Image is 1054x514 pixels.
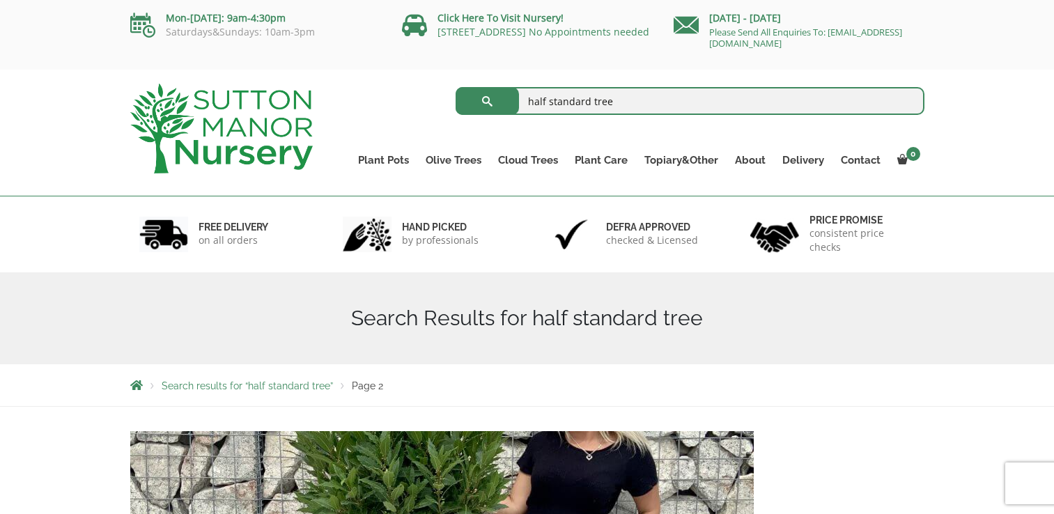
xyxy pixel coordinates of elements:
[456,87,924,115] input: Search...
[350,150,417,170] a: Plant Pots
[199,233,268,247] p: on all orders
[809,214,915,226] h6: Price promise
[402,221,479,233] h6: hand picked
[636,150,727,170] a: Topiary&Other
[130,84,313,173] img: logo
[606,221,698,233] h6: Defra approved
[417,150,490,170] a: Olive Trees
[566,150,636,170] a: Plant Care
[130,306,924,331] h1: Search Results for half standard tree
[402,233,479,247] p: by professionals
[199,221,268,233] h6: FREE DELIVERY
[437,11,564,24] a: Click Here To Visit Nursery!
[674,10,924,26] p: [DATE] - [DATE]
[130,10,381,26] p: Mon-[DATE]: 9am-4:30pm
[889,150,924,170] a: 0
[727,150,774,170] a: About
[130,26,381,38] p: Saturdays&Sundays: 10am-3pm
[490,150,566,170] a: Cloud Trees
[352,380,383,391] span: Page 2
[139,217,188,252] img: 1.jpg
[832,150,889,170] a: Contact
[547,217,596,252] img: 3.jpg
[130,380,924,391] nav: Breadcrumbs
[750,213,799,256] img: 4.jpg
[709,26,902,49] a: Please Send All Enquiries To: [EMAIL_ADDRESS][DOMAIN_NAME]
[774,150,832,170] a: Delivery
[809,226,915,254] p: consistent price checks
[437,25,649,38] a: [STREET_ADDRESS] No Appointments needed
[162,380,333,391] a: Search results for “half standard tree”
[606,233,698,247] p: checked & Licensed
[906,147,920,161] span: 0
[343,217,392,252] img: 2.jpg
